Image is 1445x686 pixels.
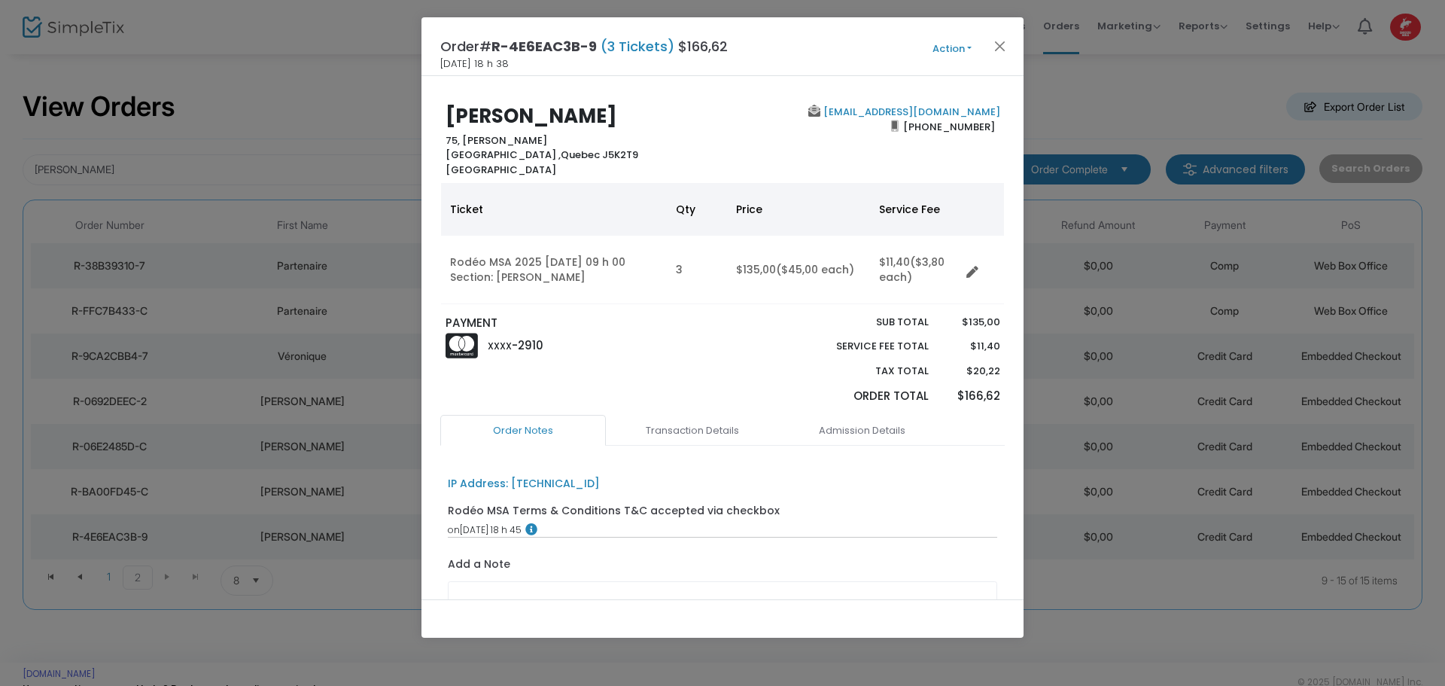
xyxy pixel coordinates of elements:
span: R-4E6EAC3B-9 [491,37,597,56]
td: Rodéo MSA 2025 [DATE] 09 h 00 Section: [PERSON_NAME] [441,236,667,304]
p: Order Total [801,388,929,405]
p: $166,62 [943,388,999,405]
div: IP Address: [TECHNICAL_ID] [448,476,600,492]
a: Admission Details [779,415,945,447]
a: Transaction Details [610,415,775,447]
span: ($45,00 each) [776,262,854,277]
span: (3 Tickets) [597,37,678,56]
label: Add a Note [448,556,510,576]
p: PAYMENT [446,315,716,332]
th: Qty [667,183,727,236]
div: Rodéo MSA Terms & Conditions T&C accepted via checkbox [448,503,780,519]
p: Sub total [801,315,929,330]
p: Service Fee Total [801,339,929,354]
span: [DATE] 18 h 38 [440,56,509,72]
b: 75, [PERSON_NAME] Quebec J5K2T9 [GEOGRAPHIC_DATA] [446,133,638,177]
a: [EMAIL_ADDRESS][DOMAIN_NAME] [820,105,1000,119]
p: $135,00 [943,315,999,330]
p: $11,40 [943,339,999,354]
span: [GEOGRAPHIC_DATA] , [446,148,561,162]
a: Order Notes [440,415,606,447]
span: ($3,80 each) [879,255,945,285]
b: [PERSON_NAME] [446,102,617,130]
div: Data table [441,183,1004,304]
td: $135,00 [727,236,870,304]
span: [PHONE_NUMBER] [899,114,1000,139]
th: Ticket [441,183,667,236]
th: Price [727,183,870,236]
span: XXXX [488,340,512,352]
button: Action [907,41,997,57]
span: on [448,523,460,536]
th: Service Fee [870,183,960,236]
td: $11,40 [870,236,960,304]
button: Close [990,36,1010,56]
div: [DATE] 18 h 45 [448,523,998,537]
p: $20,22 [943,364,999,379]
td: 3 [667,236,727,304]
p: Tax Total [801,364,929,379]
h4: Order# $166,62 [440,36,728,56]
span: -2910 [512,337,543,353]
